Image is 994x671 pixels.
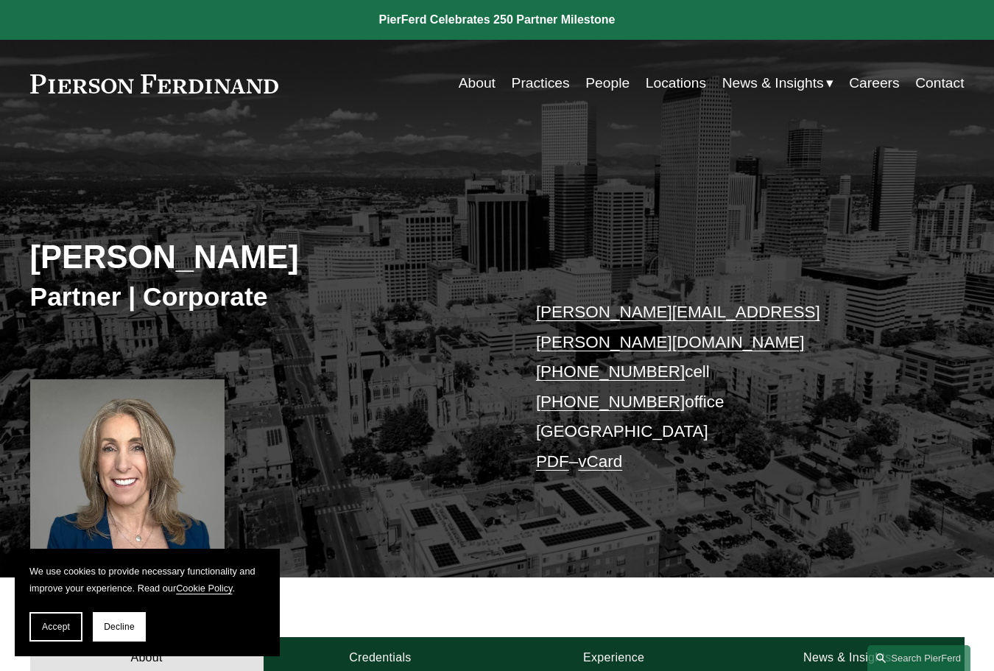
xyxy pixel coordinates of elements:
[459,69,496,97] a: About
[536,298,926,477] p: cell office [GEOGRAPHIC_DATA] –
[536,303,820,351] a: [PERSON_NAME][EMAIL_ADDRESS][PERSON_NAME][DOMAIN_NAME]
[30,281,498,314] h3: Partner | Corporate
[29,563,265,597] p: We use cookies to provide necessary functionality and improve your experience. Read our .
[915,69,964,97] a: Contact
[93,612,146,642] button: Decline
[722,71,824,96] span: News & Insights
[104,622,135,632] span: Decline
[30,238,498,277] h2: [PERSON_NAME]
[512,69,570,97] a: Practices
[176,583,232,594] a: Cookie Policy
[42,622,70,632] span: Accept
[536,362,685,381] a: [PHONE_NUMBER]
[867,645,970,671] a: Search this site
[536,393,685,411] a: [PHONE_NUMBER]
[849,69,899,97] a: Careers
[536,452,569,471] a: PDF
[722,69,833,97] a: folder dropdown
[585,69,630,97] a: People
[15,549,280,656] section: Cookie banner
[646,69,706,97] a: Locations
[578,452,622,471] a: vCard
[29,612,82,642] button: Accept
